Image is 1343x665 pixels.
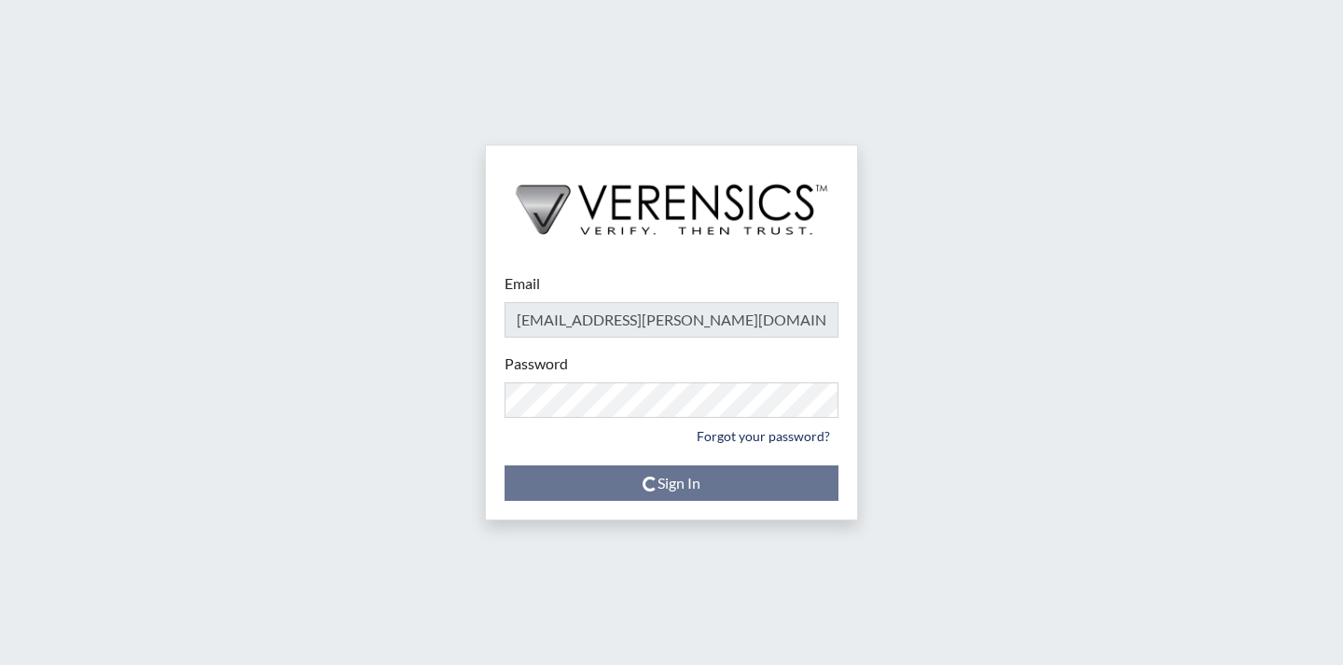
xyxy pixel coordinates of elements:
button: Sign In [505,465,838,501]
a: Forgot your password? [688,422,838,450]
label: Password [505,353,568,375]
img: logo-wide-black.2aad4157.png [486,145,857,254]
label: Email [505,272,540,295]
input: Email [505,302,838,338]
